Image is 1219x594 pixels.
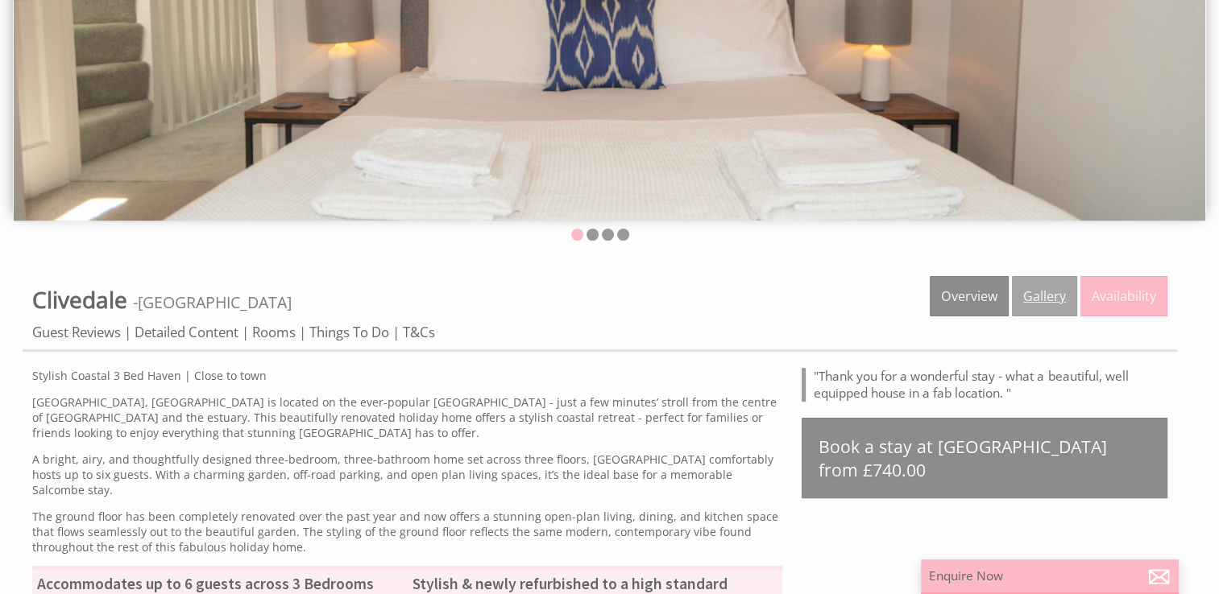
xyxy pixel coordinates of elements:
[930,276,1009,316] a: Overview
[1080,276,1167,316] a: Availability
[309,323,389,341] a: Things To Do
[133,291,292,313] span: -
[32,509,782,555] p: The ground floor has been completely renovated over the past year and now offers a stunning open-...
[135,323,238,341] a: Detailed Content
[1012,276,1077,316] a: Gallery
[32,368,782,383] p: Stylish Coastal 3 Bed Haven | Close to town
[403,323,435,341] a: T&Cs
[802,418,1167,498] a: Book a stay at [GEOGRAPHIC_DATA] from £740.00
[32,284,127,315] span: Clivedale
[32,284,133,315] a: Clivedale
[32,452,782,497] p: A bright, airy, and thoughtfully designed three-bedroom, three-bathroom home set across three flo...
[138,291,292,313] a: [GEOGRAPHIC_DATA]
[252,323,296,341] a: Rooms
[929,567,1171,584] p: Enquire Now
[802,368,1167,402] blockquote: "Thank you for a wonderful stay - what a beautiful, well equipped house in a fab location. "
[32,323,121,341] a: Guest Reviews
[32,394,782,440] p: [GEOGRAPHIC_DATA], [GEOGRAPHIC_DATA] is located on the ever-popular [GEOGRAPHIC_DATA] - just a fe...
